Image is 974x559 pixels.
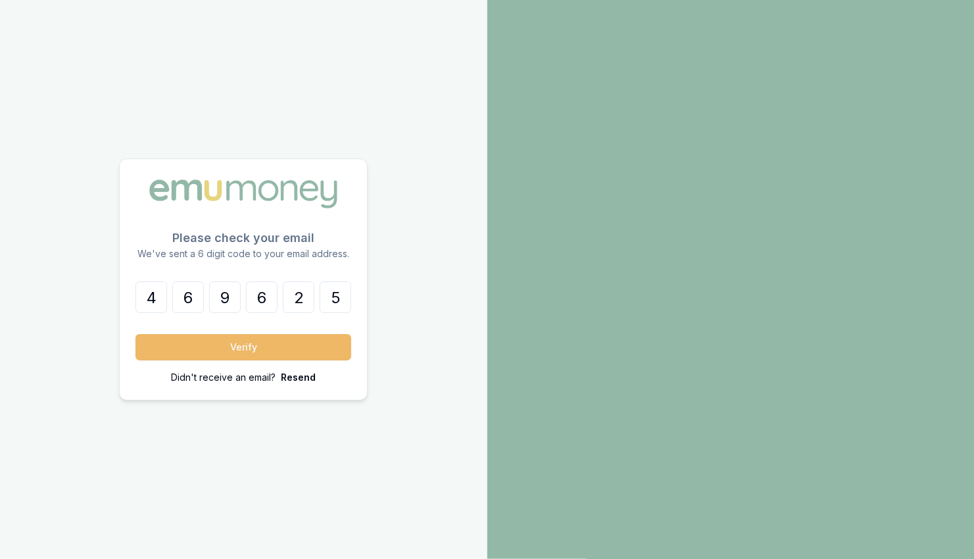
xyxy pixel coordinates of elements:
[145,175,342,213] img: Emu Money
[281,371,316,384] p: Resend
[135,334,351,360] button: Verify
[135,247,351,260] p: We've sent a 6 digit code to your email address.
[171,371,276,384] p: Didn't receive an email?
[135,229,351,247] p: Please check your email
